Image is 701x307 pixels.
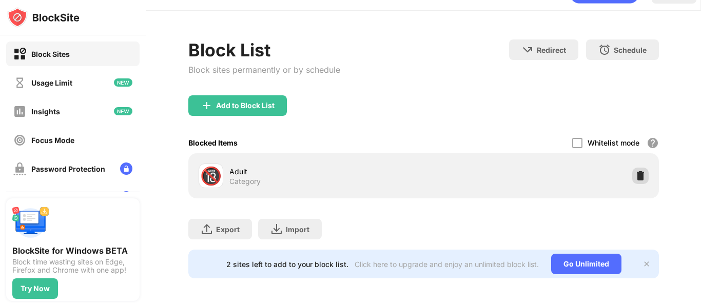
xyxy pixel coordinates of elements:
img: focus-off.svg [13,134,26,147]
div: Usage Limit [31,78,72,87]
div: Redirect [537,46,566,54]
div: Focus Mode [31,136,74,145]
div: Try Now [21,284,50,293]
div: Import [286,225,309,234]
div: BlockSite for Windows BETA [12,245,133,256]
img: logo-blocksite.svg [7,7,80,28]
img: push-desktop.svg [12,204,49,241]
div: Block sites permanently or by schedule [188,65,340,75]
div: Insights [31,107,60,116]
div: Block List [188,39,340,60]
img: new-icon.svg [114,107,132,115]
div: Click here to upgrade and enjoy an unlimited block list. [355,260,539,269]
img: time-usage-off.svg [13,76,26,89]
img: lock-menu.svg [120,191,132,203]
img: lock-menu.svg [120,162,132,175]
div: Password Protection [31,165,105,173]
div: Whitelist mode [588,138,639,147]
img: block-on.svg [13,48,26,60]
div: Adult [229,166,424,177]
div: Go Unlimited [551,254,621,274]
div: Export [216,225,240,234]
div: Block Sites [31,50,70,58]
img: insights-off.svg [13,105,26,118]
img: customize-block-page-off.svg [13,191,26,204]
div: Block time wasting sites on Edge, Firefox and Chrome with one app! [12,258,133,274]
div: Schedule [614,46,647,54]
div: 2 sites left to add to your block list. [226,260,348,269]
div: 🔞 [200,166,222,187]
div: Category [229,177,261,186]
div: Add to Block List [216,101,275,110]
img: new-icon.svg [114,78,132,87]
img: x-button.svg [642,260,651,268]
img: password-protection-off.svg [13,162,26,175]
div: Blocked Items [188,138,238,147]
